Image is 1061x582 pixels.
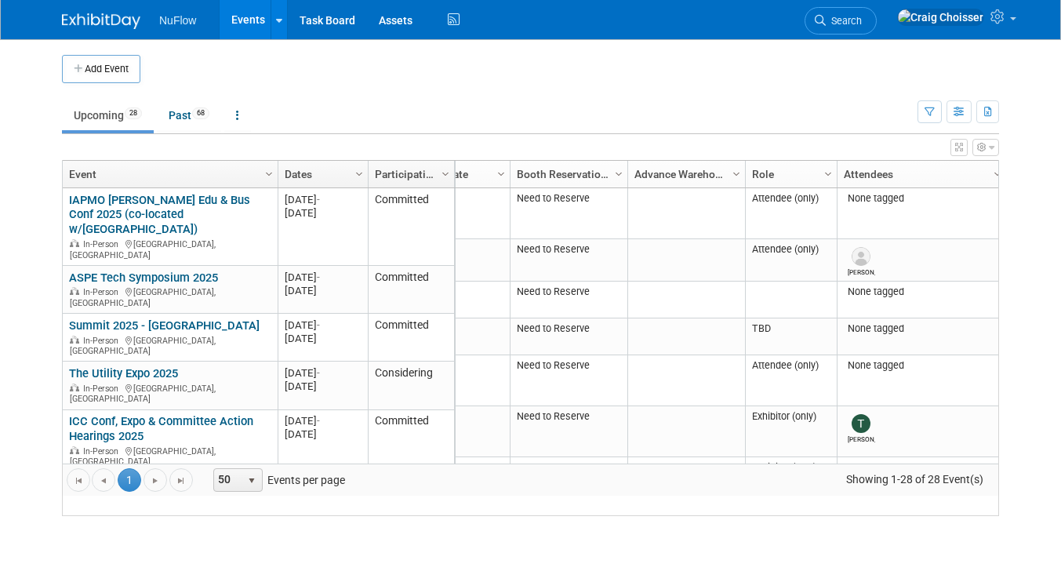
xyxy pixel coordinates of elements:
[745,457,837,494] td: Exhibitor (only)
[97,475,110,487] span: Go to the previous page
[70,384,79,391] img: In-Person Event
[67,468,90,492] a: Go to the first page
[368,362,454,409] td: Considering
[745,188,837,239] td: Attendee (only)
[157,100,221,130] a: Past68
[848,266,875,276] div: Chris Cheek
[493,161,511,184] a: Column Settings
[69,381,271,405] div: [GEOGRAPHIC_DATA], [GEOGRAPHIC_DATA]
[144,468,167,492] a: Go to the next page
[69,333,271,357] div: [GEOGRAPHIC_DATA], [GEOGRAPHIC_DATA]
[285,427,361,441] div: [DATE]
[897,9,984,26] img: Craig Choisser
[745,355,837,406] td: Attendee (only)
[805,7,877,35] a: Search
[118,468,141,492] span: 1
[730,168,743,180] span: Column Settings
[285,414,361,427] div: [DATE]
[729,161,746,184] a: Column Settings
[159,14,196,27] span: NuFlow
[368,266,454,314] td: Committed
[375,161,444,187] a: Participation
[510,239,627,282] td: Need to Reserve
[69,161,267,187] a: Event
[169,468,193,492] a: Go to the last page
[844,359,1001,372] div: None tagged
[69,285,271,308] div: [GEOGRAPHIC_DATA], [GEOGRAPHIC_DATA]
[368,314,454,362] td: Committed
[510,406,627,457] td: Need to Reserve
[438,161,455,184] a: Column Settings
[285,366,361,380] div: [DATE]
[192,107,209,119] span: 68
[285,206,361,220] div: [DATE]
[69,366,178,380] a: The Utility Expo 2025
[245,475,258,487] span: select
[844,322,1001,335] div: None tagged
[261,161,278,184] a: Column Settings
[317,271,320,283] span: -
[62,100,154,130] a: Upcoming28
[149,475,162,487] span: Go to the next page
[72,475,85,487] span: Go to the first page
[285,161,358,187] a: Dates
[317,319,320,331] span: -
[194,468,361,492] span: Events per page
[422,161,500,187] a: Ship Date
[510,457,627,494] td: Reserved
[317,367,320,379] span: -
[745,406,837,457] td: Exhibitor (only)
[368,410,454,473] td: Committed
[745,318,837,355] td: TBD
[848,433,875,443] div: Tom Bowman
[368,188,454,266] td: Committed
[70,336,79,344] img: In-Person Event
[752,161,827,187] a: Role
[125,107,142,119] span: 28
[175,475,187,487] span: Go to the last page
[285,332,361,345] div: [DATE]
[844,286,1001,298] div: None tagged
[510,318,627,355] td: Need to Reserve
[69,193,250,237] a: IAPMO [PERSON_NAME] Edu & Bus Conf 2025 (co-located w/[GEOGRAPHIC_DATA])
[214,469,241,491] span: 50
[92,468,115,492] a: Go to the previous page
[83,446,123,457] span: In-Person
[832,468,998,490] span: Showing 1-28 of 28 Event(s)
[62,13,140,29] img: ExhibitDay
[285,318,361,332] div: [DATE]
[852,247,870,266] img: Chris Cheek
[820,161,838,184] a: Column Settings
[510,355,627,406] td: Need to Reserve
[83,336,123,346] span: In-Person
[69,271,218,285] a: ASPE Tech Symposium 2025
[285,193,361,206] div: [DATE]
[69,414,253,443] a: ICC Conf, Expo & Committee Action Hearings 2025
[634,161,735,187] a: Advance Warehouse Dates
[70,239,79,247] img: In-Person Event
[844,161,996,187] a: Attendees
[83,239,123,249] span: In-Person
[495,168,507,180] span: Column Settings
[991,168,1004,180] span: Column Settings
[285,380,361,393] div: [DATE]
[611,161,628,184] a: Column Settings
[745,239,837,282] td: Attendee (only)
[83,287,123,297] span: In-Person
[351,161,369,184] a: Column Settings
[285,284,361,297] div: [DATE]
[69,444,271,467] div: [GEOGRAPHIC_DATA], [GEOGRAPHIC_DATA]
[317,415,320,427] span: -
[844,461,1001,474] div: None tagged
[852,414,870,433] img: Tom Bowman
[62,55,140,83] button: Add Event
[317,194,320,206] span: -
[510,282,627,318] td: Need to Reserve
[285,271,361,284] div: [DATE]
[83,384,123,394] span: In-Person
[844,192,1001,205] div: None tagged
[990,161,1007,184] a: Column Settings
[70,287,79,295] img: In-Person Event
[69,237,271,260] div: [GEOGRAPHIC_DATA], [GEOGRAPHIC_DATA]
[517,161,617,187] a: Booth Reservation Status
